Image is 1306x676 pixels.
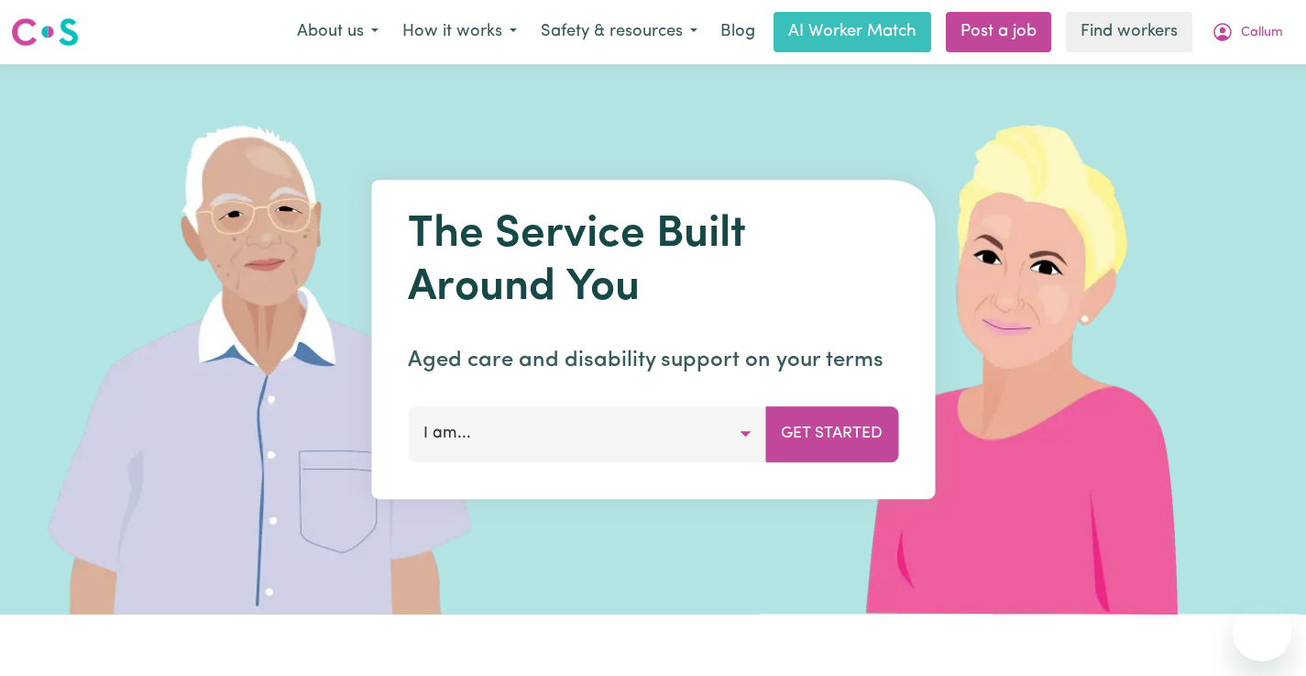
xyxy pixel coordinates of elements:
button: About us [285,13,390,51]
h1: The Service Built Around You [408,209,898,315]
button: I am... [408,406,766,461]
button: How it works [390,13,529,51]
a: Blog [709,12,766,52]
button: Get Started [765,406,898,461]
a: AI Worker Match [774,12,931,52]
button: My Account [1200,13,1295,51]
a: Post a job [946,12,1051,52]
a: Find workers [1066,12,1192,52]
iframe: Button to launch messaging window [1233,603,1291,661]
a: Careseekers logo [11,11,79,53]
span: Callum [1241,23,1283,43]
img: Careseekers logo [11,16,79,49]
button: Safety & resources [529,13,709,51]
p: Aged care and disability support on your terms [408,344,898,377]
